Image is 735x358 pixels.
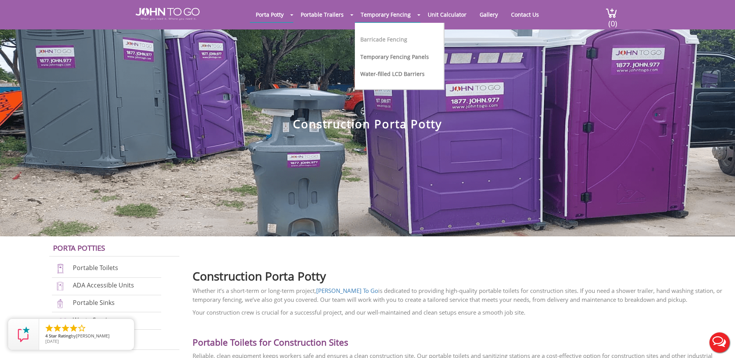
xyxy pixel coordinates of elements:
p: Whether it’s a short-term or long-term project, is dedicated to providing high-quality portable t... [193,286,723,304]
li:  [53,324,62,333]
a: Unit Calculator [422,7,472,22]
a: Porta Potty [250,7,289,22]
li:  [61,324,70,333]
li:  [45,324,54,333]
img: Review Rating [16,327,31,342]
img: portable-sinks-new.png [52,298,69,309]
li:  [77,324,86,333]
a: Waste Services [73,316,117,324]
img: ADA-units-new.png [52,281,69,291]
h2: Construction Porta Potty [193,266,723,282]
img: portable-toilets-new.png [52,263,69,274]
p: Your construction crew is crucial for a successful project, and our well-maintained and clean set... [193,308,723,317]
span: Star Rating [49,333,71,339]
a: Temporary Fencing [355,7,417,22]
a: Portable Toilets [73,263,118,272]
img: JOHN to go [136,8,200,20]
button: Live Chat [704,327,735,358]
a: Porta Potties [53,243,105,253]
img: waste-services-new.png [52,316,69,326]
span: 4 [45,333,48,339]
span: [DATE] [45,338,59,344]
img: cart a [606,8,617,18]
a: Contact Us [505,7,545,22]
a: Portable Trailers [295,7,349,22]
a: ADA Accessible Units [73,281,134,289]
a: Gallery [474,7,504,22]
h2: Portable Toilets for Construction Sites [193,325,723,348]
span: [PERSON_NAME] [76,333,110,339]
a: Portable Sinks [73,298,115,307]
a: [PERSON_NAME] To Go [316,287,378,294]
span: by [45,334,128,339]
span: (0) [608,12,617,29]
li:  [69,324,78,333]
